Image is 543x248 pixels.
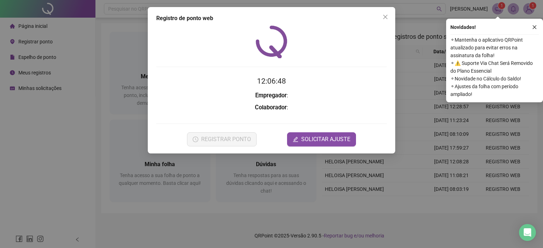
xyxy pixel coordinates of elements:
[255,104,287,111] strong: Colaborador
[187,132,257,146] button: REGISTRAR PONTO
[256,25,287,58] img: QRPoint
[383,14,388,20] span: close
[287,132,356,146] button: editSOLICITAR AJUSTE
[519,224,536,241] div: Open Intercom Messenger
[450,83,539,98] span: ⚬ Ajustes da folha com período ampliado!
[380,11,391,23] button: Close
[255,92,287,99] strong: Empregador
[450,23,476,31] span: Novidades !
[450,59,539,75] span: ⚬ ⚠️ Suporte Via Chat Será Removido do Plano Essencial
[301,135,350,144] span: SOLICITAR AJUSTE
[156,91,387,100] h3: :
[293,137,298,142] span: edit
[257,77,286,85] time: 12:06:48
[450,75,539,83] span: ⚬ Novidade no Cálculo do Saldo!
[532,25,537,30] span: close
[156,14,387,23] div: Registro de ponto web
[450,36,539,59] span: ⚬ Mantenha o aplicativo QRPoint atualizado para evitar erros na assinatura da folha!
[156,103,387,112] h3: :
